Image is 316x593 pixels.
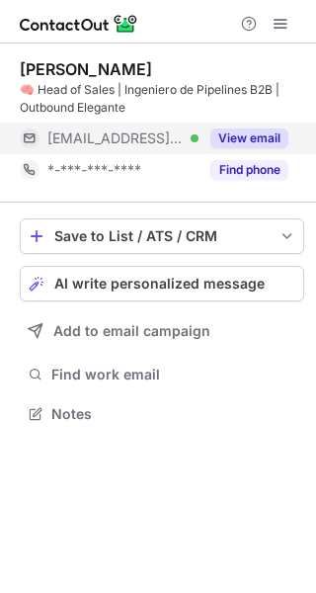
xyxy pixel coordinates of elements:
span: [EMAIL_ADDRESS][DOMAIN_NAME] [47,129,184,147]
img: ContactOut v5.3.10 [20,12,138,36]
button: AI write personalized message [20,266,304,301]
button: Add to email campaign [20,313,304,349]
div: 🧠 Head of Sales | Ingeniero de Pipelines B2B | Outbound Elegante [20,81,304,117]
button: save-profile-one-click [20,218,304,254]
button: Notes [20,400,304,428]
span: Notes [51,405,296,423]
span: Add to email campaign [53,323,210,339]
span: AI write personalized message [54,276,265,292]
span: Find work email [51,366,296,383]
div: [PERSON_NAME] [20,59,152,79]
button: Find work email [20,361,304,388]
div: Save to List / ATS / CRM [54,228,270,244]
button: Reveal Button [210,128,288,148]
button: Reveal Button [210,160,288,180]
